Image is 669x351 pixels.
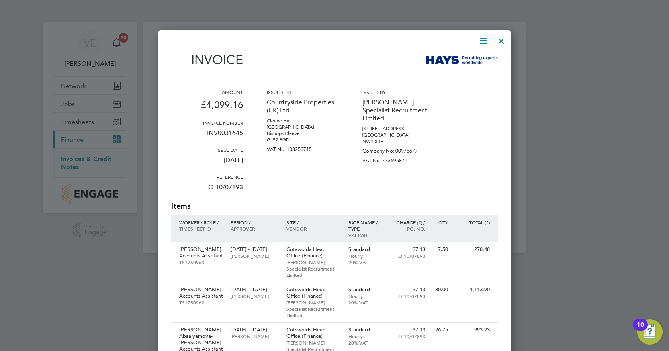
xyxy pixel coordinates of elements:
p: Vendor [286,226,340,232]
p: [DATE] - [DATE] [231,327,278,333]
p: 278.48 [456,246,490,253]
p: [DATE] [171,153,243,174]
p: Total (£) [456,219,490,226]
div: 10 [637,325,644,335]
p: Accounts Assistant [179,253,223,259]
p: INV0031645 [171,126,243,147]
h3: Reference [171,174,243,180]
p: Cotswolds Head Office (Finance) [286,327,340,339]
p: 20% VAT [348,299,383,306]
p: O-10/07893 [391,293,425,299]
p: 37.13 [391,286,425,293]
p: 1,113.90 [456,286,490,293]
p: [PERSON_NAME] Specialist Recruitment Limited [286,259,340,278]
p: Bishops Cleeve [267,130,338,137]
p: 30.00 [433,286,448,293]
p: Standard [348,246,383,253]
p: VAT rate [348,232,383,238]
p: [PERSON_NAME] Absalyamova-[PERSON_NAME] [179,327,223,346]
p: 20% VAT [348,259,383,265]
p: O-10/07893 [171,180,243,201]
p: Charge (£) / [391,219,425,226]
p: 7.50 [433,246,448,253]
h3: Issued by [362,89,434,95]
h3: Amount [171,89,243,95]
p: [DATE] - [DATE] [231,286,278,293]
h3: Issued to [267,89,338,95]
p: TS1750962 [179,299,223,306]
p: Countryside Properties (UK) Ltd [267,95,338,118]
p: O-10/07893 [391,253,425,259]
img: hays-logo-remittance.png [426,56,498,64]
p: Approver [231,226,278,232]
p: Timesheet ID [179,226,223,232]
button: Open Resource Center, 10 new notifications [637,319,663,345]
p: Worker / Role / [179,219,223,226]
p: 993.23 [456,327,490,333]
p: 37.13 [391,327,425,333]
p: Rate name / type [348,219,383,232]
p: Cleeve Hall [267,118,338,124]
h1: Invoice [171,52,243,67]
p: [STREET_ADDRESS] [362,125,434,132]
p: Cotswolds Head Office (Finance) [286,246,340,259]
h3: Issue date [171,147,243,153]
p: [GEOGRAPHIC_DATA] [362,132,434,138]
p: [PERSON_NAME] Specialist Recruitment Limited [362,95,434,125]
p: [GEOGRAPHIC_DATA] [267,124,338,130]
h2: Items [171,201,498,212]
p: Accounts Assistant [179,293,223,299]
p: NW1 3BF [362,138,434,145]
p: Company No: 00975677 [362,145,434,154]
h3: Invoice number [171,120,243,126]
p: QTY [433,219,448,226]
p: Standard [348,286,383,293]
p: £4,099.16 [171,95,243,120]
p: Site / [286,219,340,226]
p: Cotswolds Head Office (Finance) [286,286,340,299]
p: [PERSON_NAME] [231,293,278,299]
p: 37.13 [391,246,425,253]
p: VAT No: 108258715 [267,143,338,153]
p: Po. No. [391,226,425,232]
p: Period / [231,219,278,226]
p: VAT No: 773695871 [362,154,434,164]
p: TS1750963 [179,259,223,265]
p: Hourly [348,333,383,339]
p: [PERSON_NAME] [231,253,278,259]
p: 20% VAT [348,339,383,346]
p: [PERSON_NAME] Specialist Recruitment Limited [286,299,340,318]
p: [DATE] - [DATE] [231,246,278,253]
p: [PERSON_NAME] [179,286,223,293]
p: Hourly [348,253,383,259]
p: [PERSON_NAME] [231,333,278,339]
p: 26.75 [433,327,448,333]
p: GL52 8GD [267,137,338,143]
p: Hourly [348,293,383,299]
p: [PERSON_NAME] [179,246,223,253]
p: Standard [348,327,383,333]
p: O-10/07893 [391,333,425,339]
